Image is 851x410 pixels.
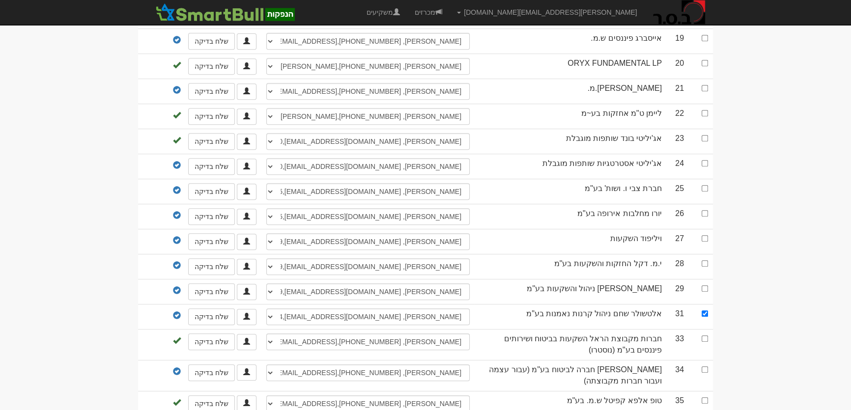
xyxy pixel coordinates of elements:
[667,179,689,204] td: 25
[188,133,235,150] a: שלח בדיקה
[667,329,689,360] td: 33
[667,279,689,304] td: 29
[188,333,235,350] a: שלח בדיקה
[475,229,667,254] td: ויליפוד השקעות
[667,28,689,54] td: 19
[188,83,235,100] a: שלח בדיקה
[667,254,689,279] td: 28
[475,129,667,154] td: אג'יליטי בונד שותפות מוגבלת
[188,283,235,300] a: שלח בדיקה
[188,258,235,275] a: שלח בדיקה
[667,304,689,329] td: 31
[188,33,235,50] a: שלח בדיקה
[188,364,235,381] a: שלח בדיקה
[475,279,667,304] td: [PERSON_NAME] ניהול והשקעות בע"מ
[667,360,689,391] td: 34
[475,104,667,129] td: ליימן ט"מ אחזקות בע~מ
[188,158,235,175] a: שלח בדיקה
[667,104,689,129] td: 22
[475,254,667,279] td: י.מ. דקל החזקות והשקעות בע"מ
[188,108,235,125] a: שלח בדיקה
[475,54,667,79] td: ORYX FUNDAMENTAL LP
[188,58,235,75] a: שלח בדיקה
[475,360,667,391] td: [PERSON_NAME] חברה לביטוח בע"מ (עבור עצמה ועבור חברות מקבוצתה)
[475,329,667,360] td: חברות מקבוצת הראל השקעות בביטוח ושירותים פיננסים בע"מ (נוסטרו)
[667,129,689,154] td: 23
[667,204,689,229] td: 26
[667,54,689,79] td: 20
[188,308,235,325] a: שלח בדיקה
[188,208,235,225] a: שלח בדיקה
[667,229,689,254] td: 27
[475,154,667,179] td: אג'יליטי אסטרטגיות שותפות מוגבלת
[475,28,667,54] td: אייסברג פיננסים ש.מ.
[188,233,235,250] a: שלח בדיקה
[667,79,689,104] td: 21
[667,154,689,179] td: 24
[475,79,667,104] td: [PERSON_NAME].מ.
[475,204,667,229] td: יורו מחלבות אירופה בע"מ
[188,183,235,200] a: שלח בדיקה
[475,304,667,329] td: אלטשולר שחם ניהול קרנות נאמנות בע"מ
[475,179,667,204] td: חברת צבי ו. ושות' בע"מ
[153,2,297,22] img: SmartBull Logo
